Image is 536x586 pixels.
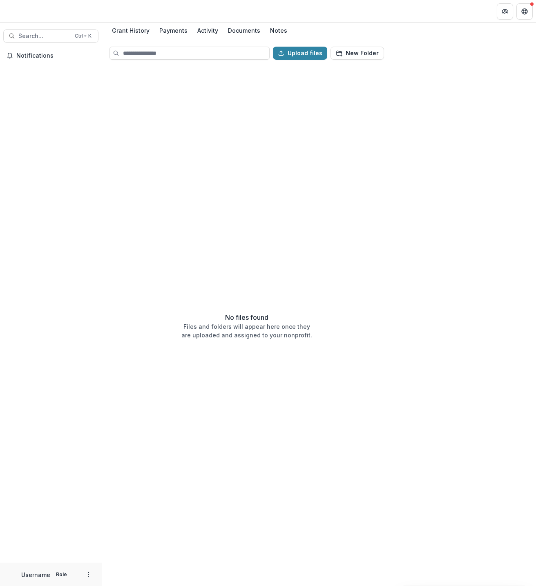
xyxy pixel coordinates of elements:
a: Notes [267,23,290,39]
button: Search... [3,29,98,43]
button: Get Help [516,3,533,20]
div: Documents [225,25,264,36]
a: Documents [225,23,264,39]
p: Username [21,570,50,579]
p: Role [54,571,69,578]
div: Activity [194,25,221,36]
a: Payments [156,23,191,39]
div: Notes [267,25,290,36]
button: Partners [497,3,513,20]
span: Notifications [16,52,95,59]
button: Notifications [3,49,98,62]
button: New Folder [331,47,384,60]
div: Grant History [109,25,153,36]
div: Ctrl + K [73,31,93,40]
p: No files found [225,312,268,322]
button: Upload files [273,47,327,60]
span: Search... [18,33,70,40]
a: Grant History [109,23,153,39]
div: Payments [156,25,191,36]
a: Activity [194,23,221,39]
p: Files and folders will appear here once they are uploaded and assigned to your nonprofit. [181,322,312,339]
button: More [84,570,94,579]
